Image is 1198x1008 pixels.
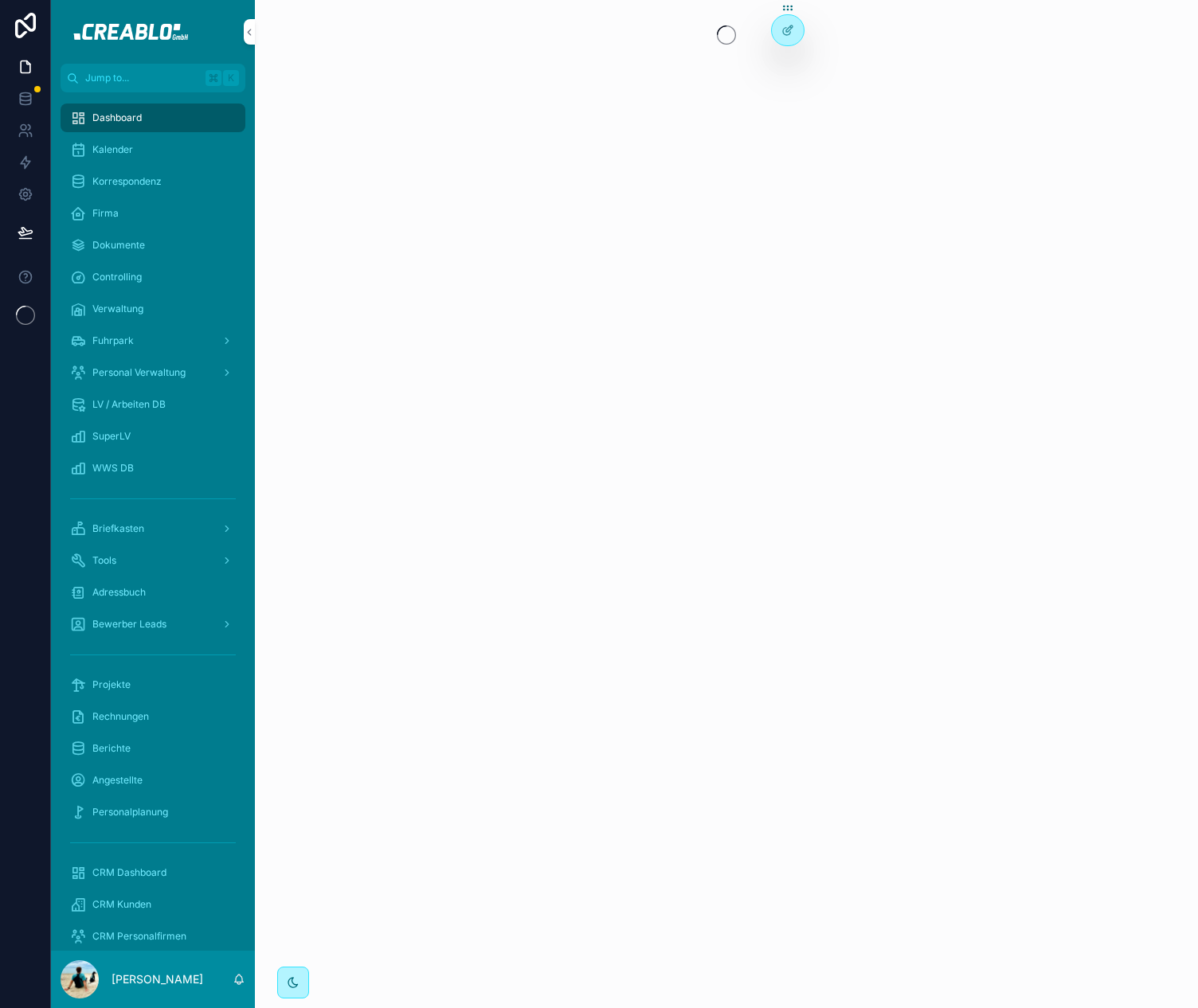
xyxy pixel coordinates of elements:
span: SuperLV [92,430,131,443]
span: K [225,72,237,84]
span: CRM Personalfirmen [92,930,186,943]
span: Dokumente [92,239,145,252]
span: Projekte [92,678,131,691]
button: Jump to...K [61,64,245,92]
div: scrollable content [51,92,255,951]
a: CRM Kunden [61,890,245,919]
span: Kalender [92,143,133,156]
a: Adressbuch [61,578,245,607]
span: Rechnungen [92,710,149,723]
a: SuperLV [61,422,245,451]
img: App logo [63,19,242,45]
a: Bewerber Leads [61,610,245,639]
a: Korrespondenz [61,167,245,196]
span: Firma [92,207,119,220]
span: CRM Kunden [92,898,151,911]
a: Angestellte [61,766,245,795]
a: Tools [61,546,245,575]
a: Dashboard [61,104,245,132]
span: LV / Arbeiten DB [92,398,166,411]
a: Personalplanung [61,798,245,826]
span: Angestellte [92,774,143,787]
a: Dokumente [61,231,245,260]
span: Controlling [92,271,142,283]
a: Projekte [61,670,245,699]
span: Tools [92,554,116,567]
span: Briefkasten [92,522,144,535]
a: WWS DB [61,454,245,483]
span: Personalplanung [92,806,168,819]
span: Jump to... [85,72,199,84]
span: Berichte [92,742,131,755]
p: [PERSON_NAME] [112,971,203,987]
a: Rechnungen [61,702,245,731]
a: Personal Verwaltung [61,358,245,387]
a: Kalender [61,135,245,164]
a: CRM Dashboard [61,858,245,887]
a: LV / Arbeiten DB [61,390,245,419]
a: Firma [61,199,245,228]
span: Fuhrpark [92,334,134,347]
a: Fuhrpark [61,326,245,355]
a: Verwaltung [61,295,245,323]
span: Dashboard [92,111,142,124]
span: Adressbuch [92,586,146,599]
a: Briefkasten [61,514,245,543]
a: Berichte [61,734,245,763]
span: WWS DB [92,462,134,475]
span: Personal Verwaltung [92,366,186,379]
span: Korrespondenz [92,175,162,188]
span: Verwaltung [92,303,143,315]
span: CRM Dashboard [92,866,166,879]
span: Bewerber Leads [92,618,166,631]
a: CRM Personalfirmen [61,922,245,951]
a: Controlling [61,263,245,291]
